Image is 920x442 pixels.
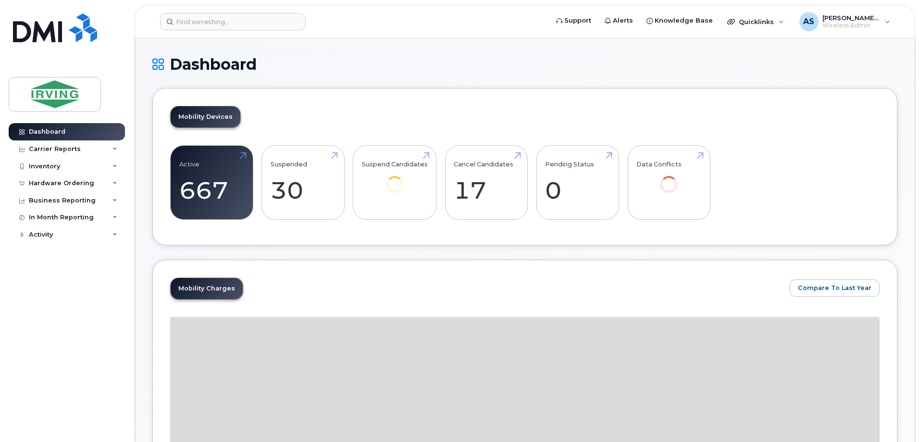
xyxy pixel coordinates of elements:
a: Pending Status 0 [545,151,610,215]
a: Mobility Devices [171,106,240,127]
a: Data Conflicts [636,151,701,206]
a: Active 667 [179,151,244,215]
span: Compare To Last Year [798,283,871,292]
a: Cancel Candidates 17 [454,151,519,215]
a: Suspend Candidates [362,151,428,206]
h1: Dashboard [152,56,897,73]
a: Mobility Charges [171,278,243,299]
button: Compare To Last Year [790,279,880,297]
a: Suspended 30 [271,151,336,215]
